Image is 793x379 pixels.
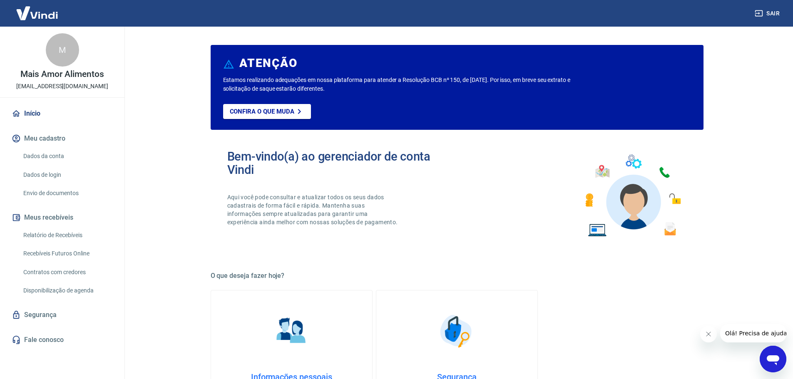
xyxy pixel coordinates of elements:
[227,193,400,226] p: Aqui você pode consultar e atualizar todos os seus dados cadastrais de forma fácil e rápida. Mant...
[20,148,114,165] a: Dados da conta
[20,245,114,262] a: Recebíveis Futuros Online
[223,76,597,93] p: Estamos realizando adequações em nossa plataforma para atender a Resolução BCB nº 150, de [DATE]....
[20,70,104,79] p: Mais Amor Alimentos
[10,306,114,324] a: Segurança
[227,150,457,176] h2: Bem-vindo(a) ao gerenciador de conta Vindi
[10,129,114,148] button: Meu cadastro
[20,166,114,183] a: Dados de login
[5,6,70,12] span: Olá! Precisa de ajuda?
[436,310,477,352] img: Segurança
[46,33,79,67] div: M
[10,104,114,123] a: Início
[20,185,114,202] a: Envio de documentos
[20,227,114,244] a: Relatório de Recebíveis
[10,331,114,349] a: Fale conosco
[760,346,786,372] iframe: Botão para abrir a janela de mensagens
[16,82,108,91] p: [EMAIL_ADDRESS][DOMAIN_NAME]
[20,282,114,299] a: Disponibilização de agenda
[271,310,312,352] img: Informações pessoais
[578,150,687,242] img: Imagem de um avatar masculino com diversos icones exemplificando as funcionalidades do gerenciado...
[239,59,297,67] h6: ATENÇÃO
[20,264,114,281] a: Contratos com credores
[700,326,717,342] iframe: Fechar mensagem
[720,324,786,342] iframe: Mensagem da empresa
[10,0,64,26] img: Vindi
[230,108,294,115] p: Confira o que muda
[223,104,311,119] a: Confira o que muda
[753,6,783,21] button: Sair
[10,208,114,227] button: Meus recebíveis
[211,272,704,280] h5: O que deseja fazer hoje?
